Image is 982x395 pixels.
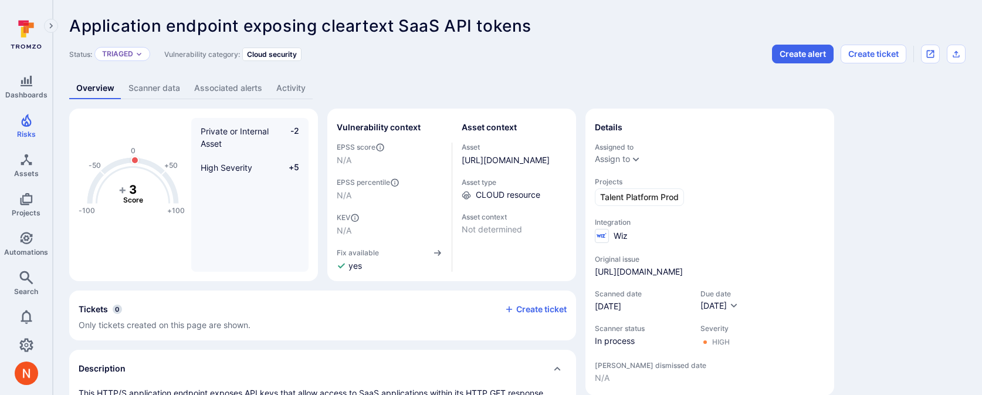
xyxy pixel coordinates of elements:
span: Talent Platform Prod [600,191,679,203]
section: tickets card [69,291,576,340]
button: Create ticket [841,45,906,63]
div: Cloud security [242,48,302,61]
span: Original issue [595,255,825,264]
button: Assign to [595,154,630,164]
text: 0 [131,146,136,155]
img: ACg8ocIprwjrgDQnDsNSk9Ghn5p5-B8DpAKWoJ5Gi9syOE4K59tr4Q=s96-c [15,362,38,385]
text: +100 [167,206,185,215]
span: Severity [700,324,730,333]
span: Automations [4,248,48,256]
a: Scanner data [121,77,187,99]
span: Only tickets created on this page are shown. [79,320,250,330]
span: High Severity [201,163,252,173]
div: High [712,337,730,347]
span: Asset [462,143,567,151]
h2: Vulnerability context [337,121,421,133]
tspan: 3 [129,183,137,197]
span: Asset context [462,212,567,221]
text: Score [123,195,143,204]
span: N/A [595,372,825,384]
button: Create alert [772,45,834,63]
span: [DATE] [595,301,689,312]
a: http://staging.employstream.com:80 [462,155,550,165]
div: Due date field [700,289,739,312]
h2: Details [595,121,622,133]
div: Collapse description [69,350,576,387]
div: Vulnerability tabs [69,77,966,99]
span: Search [14,287,38,296]
span: Status: [69,50,92,59]
span: Projects [595,177,825,186]
span: Not determined [462,224,567,235]
span: In process [595,335,689,347]
span: Dashboards [5,90,48,99]
text: -50 [89,161,101,170]
span: Asset type [462,178,567,187]
h2: Description [79,363,126,374]
button: Triaged [102,49,133,59]
span: Projects [12,208,40,217]
tspan: + [118,183,127,197]
span: Assets [14,169,39,178]
span: [DATE] [700,301,727,310]
span: [PERSON_NAME] dismissed date [595,361,825,370]
button: Expand dropdown [136,50,143,58]
span: Risks [17,130,36,139]
span: Scanner status [595,324,689,333]
span: +5 [277,161,299,174]
text: -100 [79,206,95,215]
g: The vulnerability score is based on the parameters defined in the settings [110,183,157,205]
a: Associated alerts [187,77,269,99]
span: 0 [113,305,122,314]
span: N/A [337,154,442,166]
a: Overview [69,77,121,99]
div: Collapse [69,291,576,340]
a: Talent Platform Prod [595,188,684,206]
text: +50 [164,161,178,170]
span: yes [348,260,362,272]
a: Activity [269,77,313,99]
button: Expand dropdown [631,154,641,164]
button: Create ticket [504,304,567,315]
h2: Tickets [79,303,108,315]
span: -2 [277,125,299,150]
a: [URL][DOMAIN_NAME] [595,266,683,278]
span: Due date [700,289,739,298]
span: Fix available [337,248,379,257]
span: Application endpoint exposing cleartext SaaS API tokens [69,16,531,36]
span: Wiz [614,230,628,242]
span: N/A [337,190,442,201]
div: Open original issue [921,45,940,63]
span: N/A [337,225,442,237]
h2: Asset context [462,121,517,133]
span: Vulnerability category: [164,50,240,59]
button: [DATE] [700,301,739,312]
span: EPSS percentile [337,178,442,187]
button: Expand navigation menu [44,19,58,33]
span: EPSS score [337,143,442,152]
span: Assigned to [595,143,825,151]
span: KEV [337,213,442,222]
div: Export as CSV [947,45,966,63]
span: Scanned date [595,289,689,298]
span: Private or Internal Asset [201,126,269,148]
span: CLOUD resource [476,189,540,201]
div: Neeren Patki [15,362,38,385]
i: Expand navigation menu [47,21,55,31]
span: Integration [595,218,825,227]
